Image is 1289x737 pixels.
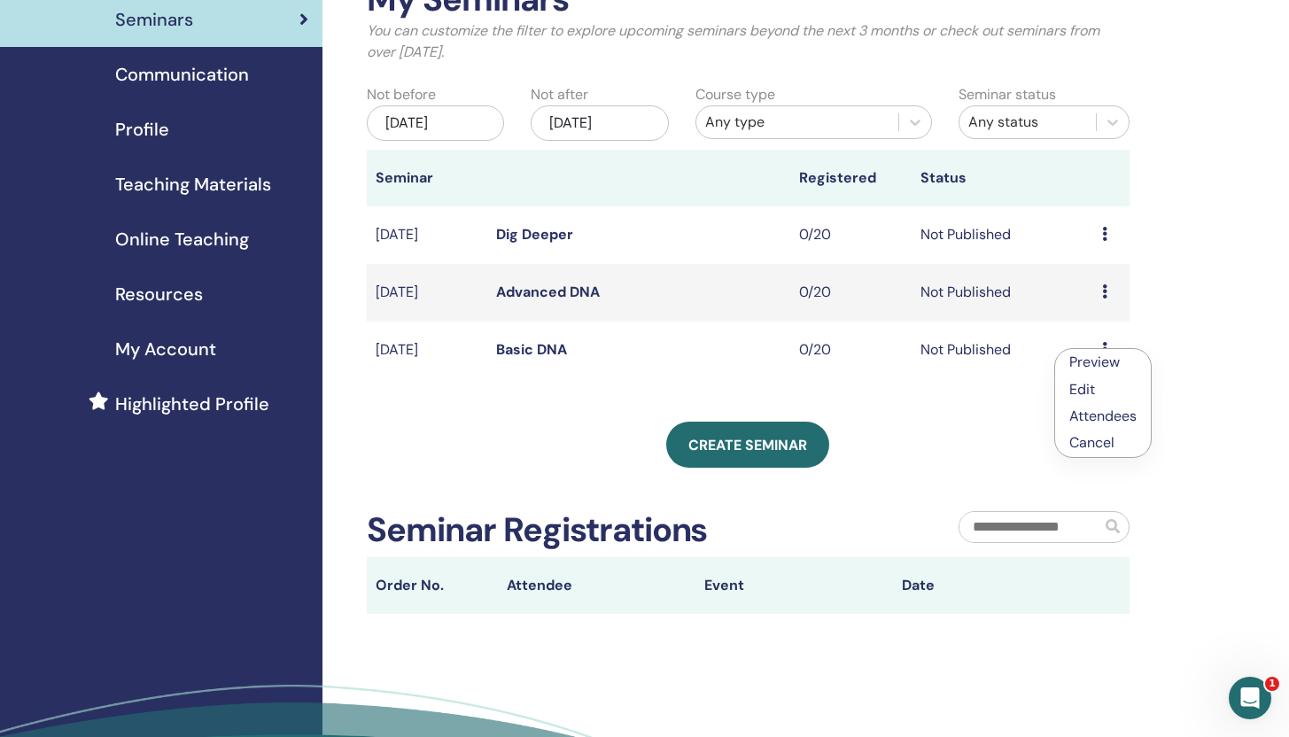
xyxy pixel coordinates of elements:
[531,105,669,141] div: [DATE]
[367,264,488,322] td: [DATE]
[695,557,893,614] th: Event
[1069,432,1137,454] p: Cancel
[115,281,203,307] span: Resources
[115,61,249,88] span: Communication
[367,322,488,379] td: [DATE]
[115,336,216,362] span: My Account
[367,84,436,105] label: Not before
[115,226,249,252] span: Online Teaching
[688,436,807,454] span: Create seminar
[496,283,600,301] a: Advanced DNA
[115,391,269,417] span: Highlighted Profile
[1069,380,1095,399] a: Edit
[496,225,573,244] a: Dig Deeper
[1265,677,1279,691] span: 1
[367,150,488,206] th: Seminar
[912,150,1093,206] th: Status
[367,20,1130,63] p: You can customize the filter to explore upcoming seminars beyond the next 3 months or check out s...
[367,557,498,614] th: Order No.
[695,84,775,105] label: Course type
[115,171,271,198] span: Teaching Materials
[790,264,912,322] td: 0/20
[893,557,1091,614] th: Date
[498,557,695,614] th: Attendee
[531,84,588,105] label: Not after
[790,150,912,206] th: Registered
[666,422,829,468] a: Create seminar
[912,322,1093,379] td: Not Published
[367,206,488,264] td: [DATE]
[959,84,1056,105] label: Seminar status
[115,116,169,143] span: Profile
[912,264,1093,322] td: Not Published
[968,112,1087,133] div: Any status
[790,206,912,264] td: 0/20
[1069,407,1137,425] a: Attendees
[115,6,193,33] span: Seminars
[367,105,505,141] div: [DATE]
[1069,353,1120,371] a: Preview
[790,322,912,379] td: 0/20
[496,340,567,359] a: Basic DNA
[705,112,889,133] div: Any type
[1229,677,1271,719] iframe: Intercom live chat
[367,510,708,551] h2: Seminar Registrations
[912,206,1093,264] td: Not Published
